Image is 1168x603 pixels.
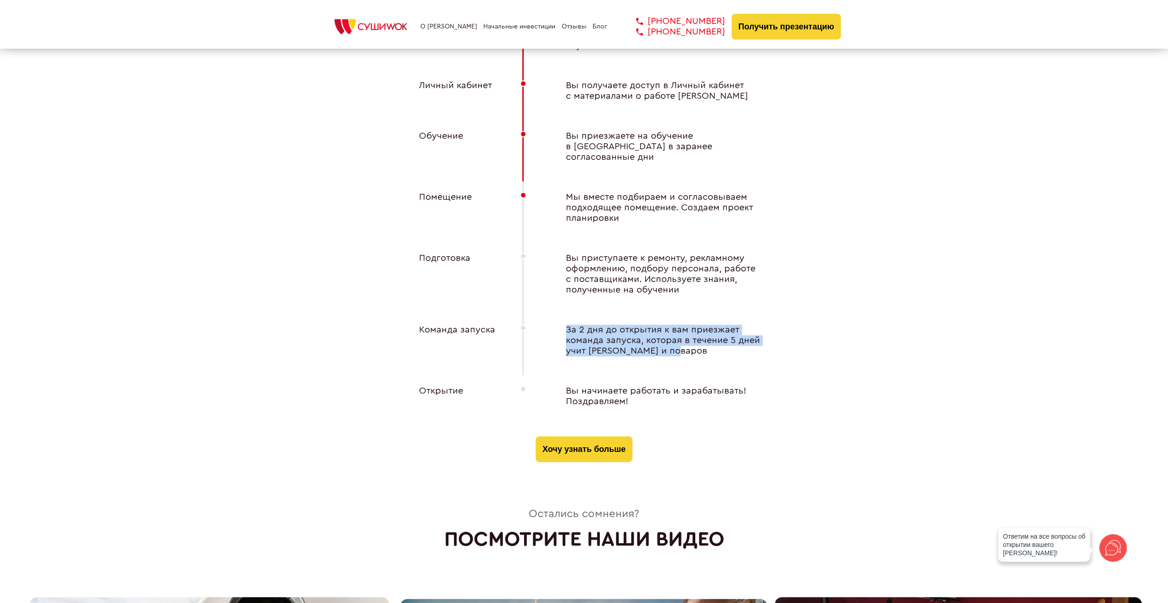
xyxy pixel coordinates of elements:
[401,131,502,163] div: Обучение
[548,386,768,407] div: Вы начинаете работать и зарабатывать! Поздравляем!
[536,436,632,462] button: Хочу узнать больше
[401,192,502,224] div: Помещение
[548,253,768,295] div: Вы приступаете к ремонту, рекламному оформлению, подбору персонала, работе с поставщиками. Исполь...
[7,528,1161,551] h2: Посмотрите наши видео
[548,80,768,101] div: Вы получаете доступ в Личный кабинет с материалами о работе [PERSON_NAME]
[401,325,502,356] div: Команда запуска
[562,23,587,30] a: Отзывы
[622,16,725,27] a: [PHONE_NUMBER]
[401,386,502,407] div: Открытие
[420,23,477,30] a: О [PERSON_NAME]
[483,23,555,30] a: Начальные инвестиции
[401,80,502,101] div: Личный кабинет
[327,17,414,37] img: СУШИWOK
[548,192,768,224] div: Мы вместе подбираем и согласовываем подходящее помещение. Создаем проект планировки
[401,253,502,295] div: Подготовка
[732,14,841,39] button: Получить презентацию
[622,27,725,37] a: [PHONE_NUMBER]
[592,23,607,30] a: Блог
[548,325,768,356] div: За 2 дня до открытия к вам приезжает команда запуска, которая в течение 5 дней учит [PERSON_NAME]...
[998,528,1090,562] div: Ответим на все вопросы об открытии вашего [PERSON_NAME]!
[7,508,1161,521] span: Остались сомнения?
[548,131,768,163] div: Вы приезжаете на обучение в [GEOGRAPHIC_DATA] в заранее согласованные дни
